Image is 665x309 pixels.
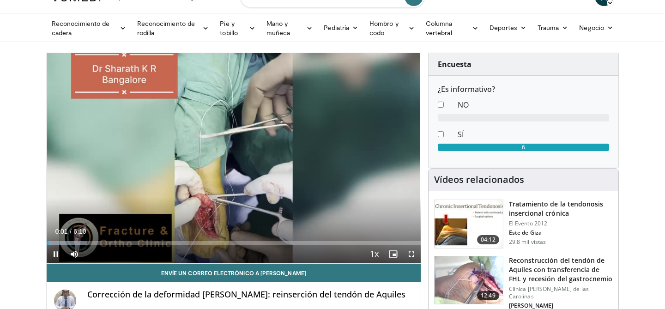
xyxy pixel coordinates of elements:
a: Columna vertebral [420,19,484,37]
font: Clínica [PERSON_NAME] de las Carolinas [509,285,589,300]
font: Este de Giza [509,229,542,236]
font: Reconocimiento de cadera [52,19,109,36]
img: ASqSTwfBDudlPt2X4xMDoxOjA4MTsiGN.150x105_q85_crop-smart_upscale.jpg [435,256,503,304]
font: Reconstrucción del tendón de Aquiles con transferencia de FHL y recesión del gastrocnemio [509,256,613,283]
font: 6 [522,143,525,151]
a: Pediatría [318,18,364,37]
button: Pause [47,245,65,263]
font: Deportes [490,24,517,31]
a: Reconocimiento de rodilla [132,19,215,37]
a: Trauma [532,18,574,37]
a: Mano y muñeca [261,19,318,37]
button: Mute [65,245,84,263]
video-js: Video Player [47,53,421,264]
span: / [70,228,72,235]
a: Pie y tobillo [214,19,261,37]
font: NO [458,100,469,110]
font: Reconocimiento de rodilla [137,19,195,36]
font: Envíe un correo electrónico a [PERSON_NAME] [161,270,306,276]
font: Negocio [579,24,604,31]
a: Negocio [574,18,619,37]
font: 04:12 [481,236,496,243]
font: SÍ [458,129,464,139]
button: Fullscreen [402,245,421,263]
a: Deportes [484,18,532,37]
span: 0:01 [55,228,67,235]
a: Hombro y codo [364,19,420,37]
font: ¿Es informativo? [438,84,495,94]
font: Hombro y codo [369,19,399,36]
font: 12:49 [481,291,496,299]
font: Pie y tobillo [220,19,238,36]
a: Envíe un correo electrónico a [PERSON_NAME] [47,264,421,282]
font: 29.8 mil vistas [509,238,546,246]
span: 6:10 [73,228,86,235]
a: 04:12 Tratamiento de la tendonosis insercional crónica El Evento 2012 Este de Giza 29.8 mil vistas [434,200,613,248]
font: Encuesta [438,59,472,69]
font: El Evento 2012 [509,219,548,227]
img: O0cEsGv5RdudyPNn4xMDoxOmtxOwKG7D_1.150x105_q85_crop-smart_upscale.jpg [435,200,503,248]
font: Columna vertebral [426,19,453,36]
button: Playback Rate [365,245,384,263]
a: Reconocimiento de cadera [46,19,132,37]
font: Pediatría [324,24,349,31]
font: Corrección de la deformidad [PERSON_NAME]: reinserción del tendón de Aquiles [87,289,405,300]
div: Progress Bar [47,241,421,245]
button: Enable picture-in-picture mode [384,245,402,263]
font: Vídeos relacionados [434,173,524,186]
font: Trauma [538,24,559,31]
font: Tratamiento de la tendonosis insercional crónica [509,200,604,218]
font: Mano y muñeca [266,19,290,36]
